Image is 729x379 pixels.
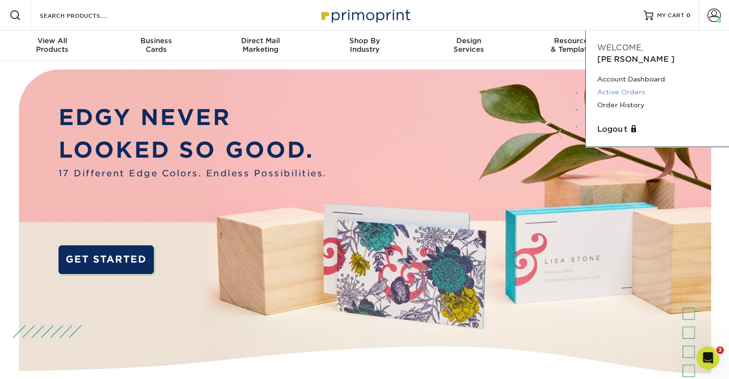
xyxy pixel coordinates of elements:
a: Active Orders [597,86,717,99]
div: Services [417,36,521,54]
a: Resources& Templates [521,31,625,61]
span: Resources [521,36,625,45]
p: LOOKED SO GOOD. [58,134,327,166]
span: 3 [716,346,724,354]
span: Design [417,36,521,45]
iframe: Intercom live chat [696,346,719,369]
a: Order History [597,99,717,112]
a: BusinessCards [104,31,208,61]
div: Cards [104,36,208,54]
a: DesignServices [417,31,521,61]
div: Marketing [208,36,312,54]
span: Business [104,36,208,45]
iframe: Google Customer Reviews [2,350,81,376]
p: EDGY NEVER [58,101,327,134]
span: [PERSON_NAME] [597,55,675,64]
a: Direct MailMarketing [208,31,312,61]
div: Industry [312,36,417,54]
span: 0 [686,12,691,19]
img: Primoprint [317,5,413,25]
span: Direct Mail [208,36,312,45]
a: Shop ByIndustry [312,31,417,61]
input: SEARCH PRODUCTS..... [39,10,132,21]
span: Shop By [312,36,417,45]
span: 17 Different Edge Colors. Endless Possibilities. [58,167,327,180]
a: Account Dashboard [597,73,717,86]
span: MY CART [657,11,684,20]
span: Welcome, [597,43,643,52]
a: Logout [597,124,717,135]
div: & Templates [521,36,625,54]
a: GET STARTED [58,245,154,274]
